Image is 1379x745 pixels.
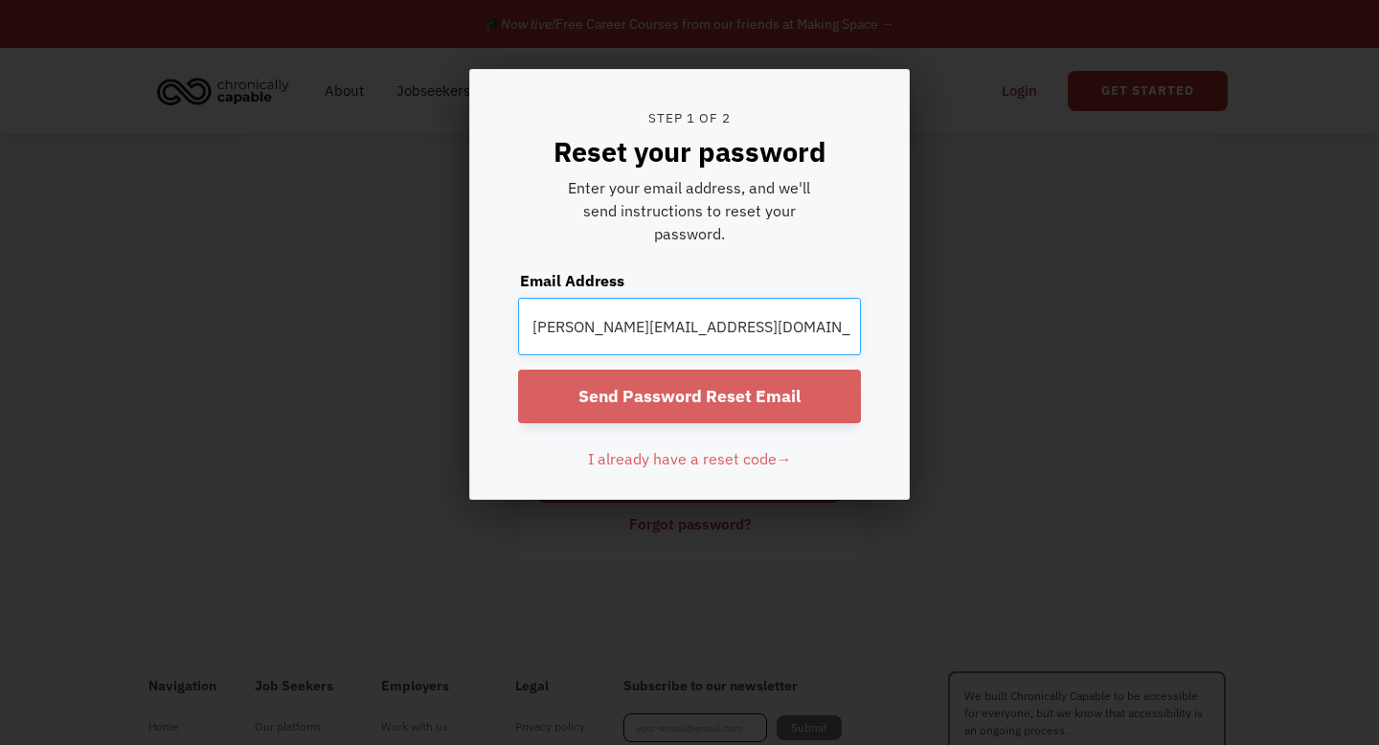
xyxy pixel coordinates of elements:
input: Send Password Reset Email [518,370,861,423]
div: Enter your email address, and we'll send instructions to reset your password. [553,176,826,245]
div: I already have a reset code→ [588,447,792,470]
span: I already have a reset code [588,449,777,468]
label: Email Address [518,269,861,292]
div: Step 1 of 2 [518,108,861,127]
input: Email Address [518,298,861,355]
div: Reset your password [518,132,861,170]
